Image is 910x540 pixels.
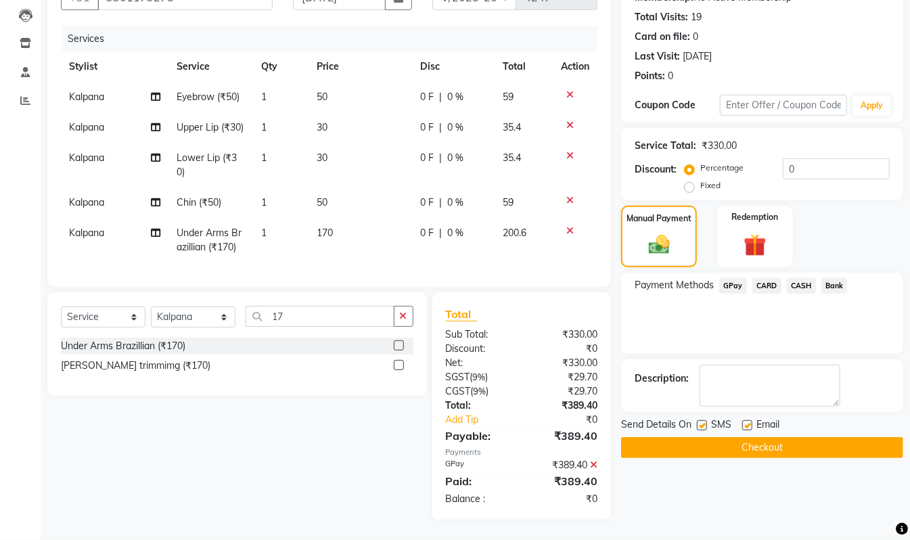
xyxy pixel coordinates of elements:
[420,151,434,165] span: 0 F
[317,152,327,164] span: 30
[69,91,104,103] span: Kalpana
[447,120,463,135] span: 0 %
[317,121,327,133] span: 30
[621,437,903,458] button: Checkout
[787,278,816,294] span: CASH
[691,10,702,24] div: 19
[446,307,477,321] span: Total
[446,447,598,458] div: Payments
[436,356,522,370] div: Net:
[436,428,522,444] div: Payable:
[683,49,712,64] div: [DATE]
[522,342,608,356] div: ₹0
[261,91,267,103] span: 1
[261,152,267,164] span: 1
[536,413,608,427] div: ₹0
[702,139,737,153] div: ₹330.00
[711,418,731,434] span: SMS
[635,10,688,24] div: Total Visits:
[635,49,680,64] div: Last Visit:
[436,492,522,506] div: Balance :
[436,473,522,489] div: Paid:
[439,90,442,104] span: |
[522,473,608,489] div: ₹389.40
[522,384,608,399] div: ₹29.70
[447,196,463,210] span: 0 %
[522,370,608,384] div: ₹29.70
[177,121,244,133] span: Upper Lip (₹30)
[503,91,514,103] span: 59
[62,26,608,51] div: Services
[69,227,104,239] span: Kalpana
[420,226,434,240] span: 0 F
[522,399,608,413] div: ₹389.40
[720,95,847,116] input: Enter Offer / Coupon Code
[436,328,522,342] div: Sub Total:
[253,51,309,82] th: Qty
[752,278,781,294] span: CARD
[317,91,327,103] span: 50
[731,211,778,223] label: Redemption
[420,120,434,135] span: 0 F
[627,212,691,225] label: Manual Payment
[635,372,689,386] div: Description:
[168,51,253,82] th: Service
[69,152,104,164] span: Kalpana
[261,227,267,239] span: 1
[436,399,522,413] div: Total:
[503,227,526,239] span: 200.6
[177,91,240,103] span: Eyebrow (₹50)
[61,339,185,353] div: Under Arms Brazillian (₹170)
[635,69,665,83] div: Points:
[317,227,333,239] span: 170
[473,372,486,382] span: 9%
[177,152,237,178] span: Lower Lip (₹30)
[446,371,470,383] span: SGST
[447,90,463,104] span: 0 %
[309,51,412,82] th: Price
[61,359,210,373] div: [PERSON_NAME] trimmimg (₹170)
[503,152,521,164] span: 35.4
[553,51,597,82] th: Action
[69,196,104,208] span: Kalpana
[436,342,522,356] div: Discount:
[61,51,168,82] th: Stylist
[635,30,690,44] div: Card on file:
[436,413,537,427] a: Add Tip
[69,121,104,133] span: Kalpana
[522,458,608,472] div: ₹389.40
[668,69,673,83] div: 0
[420,90,434,104] span: 0 F
[495,51,553,82] th: Total
[439,226,442,240] span: |
[522,428,608,444] div: ₹389.40
[436,458,522,472] div: GPay
[852,95,891,116] button: Apply
[420,196,434,210] span: 0 F
[261,121,267,133] span: 1
[439,120,442,135] span: |
[177,227,242,253] span: Under Arms Brazillian (₹170)
[503,121,521,133] span: 35.4
[447,151,463,165] span: 0 %
[756,418,779,434] span: Email
[821,278,848,294] span: Bank
[317,196,327,208] span: 50
[439,196,442,210] span: |
[474,386,486,397] span: 9%
[436,370,522,384] div: ( )
[261,196,267,208] span: 1
[522,328,608,342] div: ₹330.00
[522,356,608,370] div: ₹330.00
[700,162,744,174] label: Percentage
[737,231,773,259] img: _gift.svg
[177,196,221,208] span: Chin (₹50)
[635,139,696,153] div: Service Total:
[700,179,721,192] label: Fixed
[446,385,471,397] span: CGST
[436,384,522,399] div: ( )
[246,306,394,327] input: Search or Scan
[635,98,720,112] div: Coupon Code
[439,151,442,165] span: |
[693,30,698,44] div: 0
